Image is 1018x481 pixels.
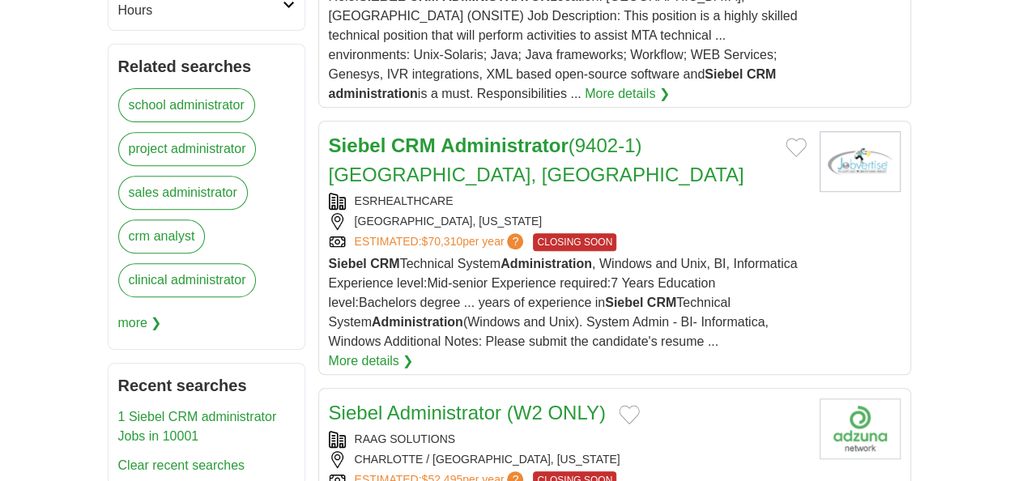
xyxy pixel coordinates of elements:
strong: CRM [370,257,399,270]
a: crm analyst [118,219,206,253]
strong: CRM [391,134,436,156]
strong: Siebel [329,134,386,156]
h2: Recent searches [118,373,295,398]
img: Company logo [820,398,901,459]
a: Siebel CRM Administrator(9402-1) [GEOGRAPHIC_DATA], [GEOGRAPHIC_DATA] [329,134,744,185]
strong: Siebel [705,67,743,81]
strong: Siebel [605,296,643,309]
div: RAAG SOLUTIONS [329,431,807,448]
strong: Administration [372,315,463,329]
a: Siebel Administrator (W2 ONLY) [329,402,606,424]
h2: Related searches [118,54,295,79]
strong: Administrator [441,134,568,156]
span: more ❯ [118,307,162,339]
div: CHARLOTTE / [GEOGRAPHIC_DATA], [US_STATE] [329,451,807,468]
strong: CRM [747,67,776,81]
span: $70,310 [421,235,462,248]
strong: CRM [647,296,676,309]
a: project administrator [118,132,257,166]
a: Clear recent searches [118,458,245,472]
a: ESTIMATED:$70,310per year? [355,233,527,251]
a: school administrator [118,88,255,122]
span: CLOSING SOON [533,233,616,251]
strong: Siebel [329,257,367,270]
a: More details ❯ [329,351,414,371]
span: Technical System , Windows and Unix, BI, Informatica Experience level:Mid-senior Experience requi... [329,257,798,348]
strong: administration [329,87,418,100]
img: Company logo [820,131,901,192]
strong: Administration [500,257,592,270]
span: ? [507,233,523,249]
button: Add to favorite jobs [619,405,640,424]
a: clinical administrator [118,263,257,297]
a: 1 Siebel CRM administrator Jobs in 10001 [118,410,277,443]
a: More details ❯ [585,84,670,104]
h2: Hours [118,1,283,20]
button: Add to favorite jobs [786,138,807,157]
a: sales administrator [118,176,248,210]
div: [GEOGRAPHIC_DATA], [US_STATE] [329,213,807,230]
div: ESRHEALTHCARE [329,193,807,210]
